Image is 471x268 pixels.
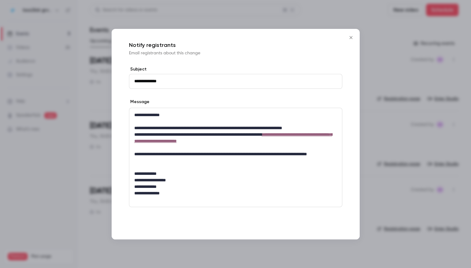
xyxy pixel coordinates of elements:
[129,50,342,56] p: Email registrants about this change
[129,66,342,72] label: Subject
[345,31,357,44] button: Close
[129,99,149,105] label: Message
[129,108,342,207] div: editor
[129,41,342,49] p: Notify registrants
[293,222,342,234] button: Send email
